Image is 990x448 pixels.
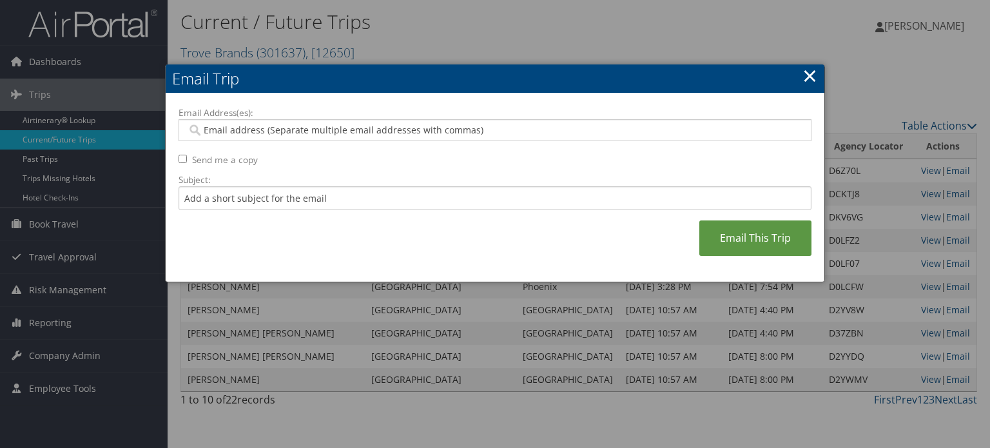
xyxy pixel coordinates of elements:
a: × [802,63,817,88]
a: Email This Trip [699,220,811,256]
label: Subject: [179,173,811,186]
label: Send me a copy [192,153,258,166]
h2: Email Trip [166,64,824,93]
label: Email Address(es): [179,106,811,119]
input: Email address (Separate multiple email addresses with commas) [187,124,803,137]
input: Add a short subject for the email [179,186,811,210]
